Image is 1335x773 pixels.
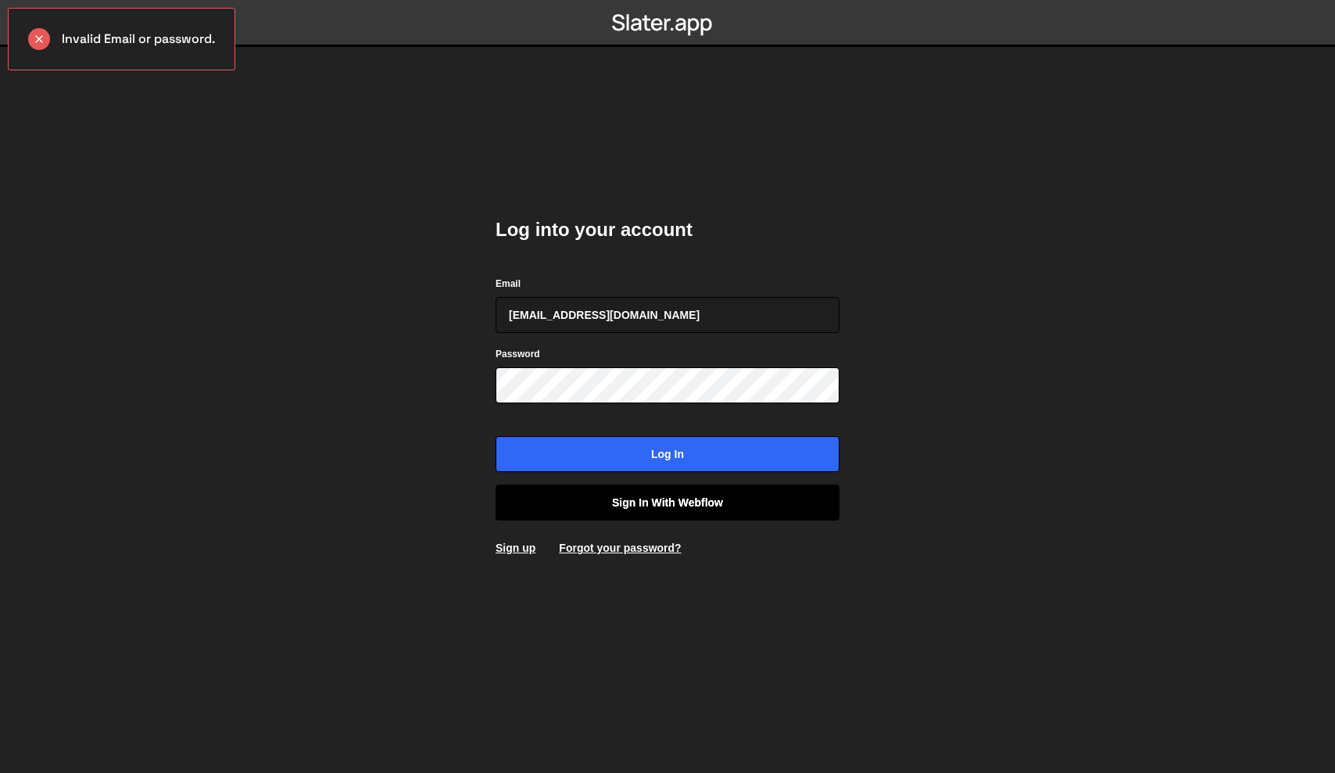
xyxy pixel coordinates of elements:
a: Forgot your password? [559,542,681,554]
a: Sign up [496,542,535,554]
div: Invalid Email or password. [8,8,235,70]
label: Email [496,276,521,292]
label: Password [496,346,540,362]
h2: Log into your account [496,217,839,242]
input: Log in [496,436,839,472]
a: Sign in with Webflow [496,485,839,521]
